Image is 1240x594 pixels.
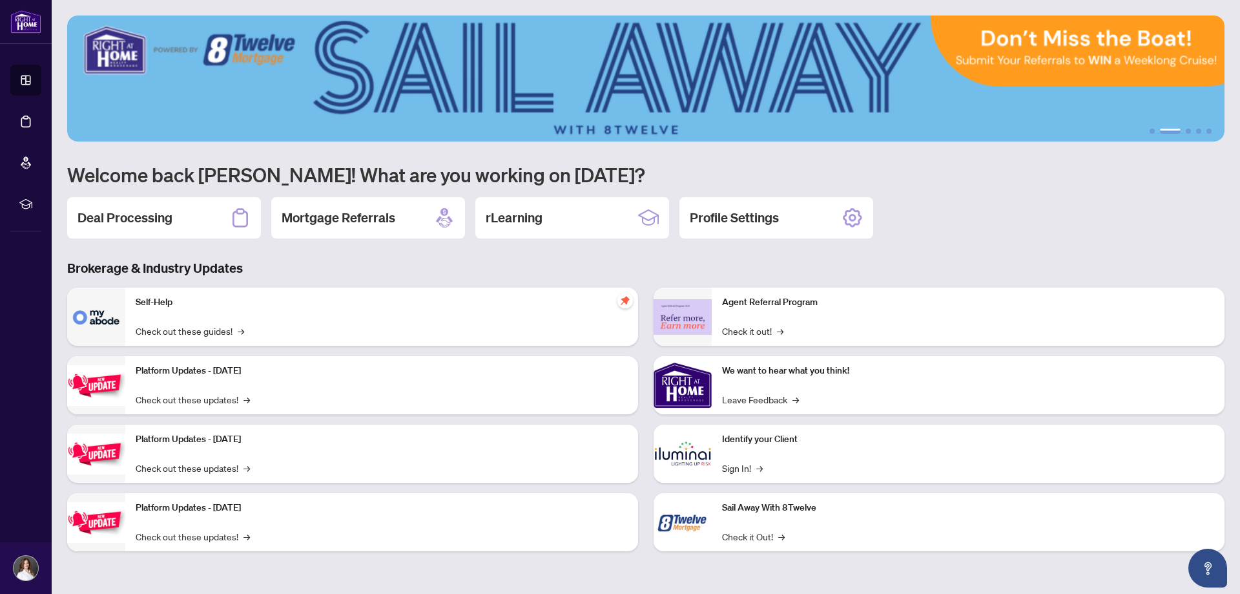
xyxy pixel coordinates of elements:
[67,365,125,406] img: Platform Updates - July 21, 2025
[486,209,542,227] h2: rLearning
[1196,129,1201,134] button: 4
[67,288,125,346] img: Self-Help
[282,209,395,227] h2: Mortgage Referrals
[136,432,628,447] p: Platform Updates - [DATE]
[722,392,799,407] a: Leave Feedback→
[722,295,1214,310] p: Agent Referral Program
[136,392,250,407] a: Check out these updates!→
[654,425,712,483] img: Identify your Client
[67,16,1224,142] img: Slide 1
[243,529,250,544] span: →
[722,461,763,475] a: Sign In!→
[617,293,633,308] span: pushpin
[136,324,244,338] a: Check out these guides!→
[67,434,125,474] img: Platform Updates - July 8, 2025
[243,392,250,407] span: →
[654,299,712,335] img: Agent Referral Program
[67,502,125,543] img: Platform Updates - June 23, 2025
[136,364,628,378] p: Platform Updates - [DATE]
[778,529,785,544] span: →
[654,356,712,414] img: We want to hear what you think!
[792,392,799,407] span: →
[1186,129,1191,134] button: 3
[722,432,1214,447] p: Identify your Client
[238,324,244,338] span: →
[654,493,712,551] img: Sail Away With 8Twelve
[722,364,1214,378] p: We want to hear what you think!
[136,501,628,515] p: Platform Updates - [DATE]
[1206,129,1212,134] button: 5
[67,259,1224,277] h3: Brokerage & Industry Updates
[136,295,628,310] p: Self-Help
[690,209,779,227] h2: Profile Settings
[1150,129,1155,134] button: 1
[756,461,763,475] span: →
[1160,129,1181,134] button: 2
[77,209,172,227] h2: Deal Processing
[136,529,250,544] a: Check out these updates!→
[722,501,1214,515] p: Sail Away With 8Twelve
[136,461,250,475] a: Check out these updates!→
[722,324,783,338] a: Check it out!→
[10,10,41,34] img: logo
[777,324,783,338] span: →
[722,529,785,544] a: Check it Out!→
[67,162,1224,187] h1: Welcome back [PERSON_NAME]! What are you working on [DATE]?
[1188,549,1227,588] button: Open asap
[243,461,250,475] span: →
[14,556,38,580] img: Profile Icon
